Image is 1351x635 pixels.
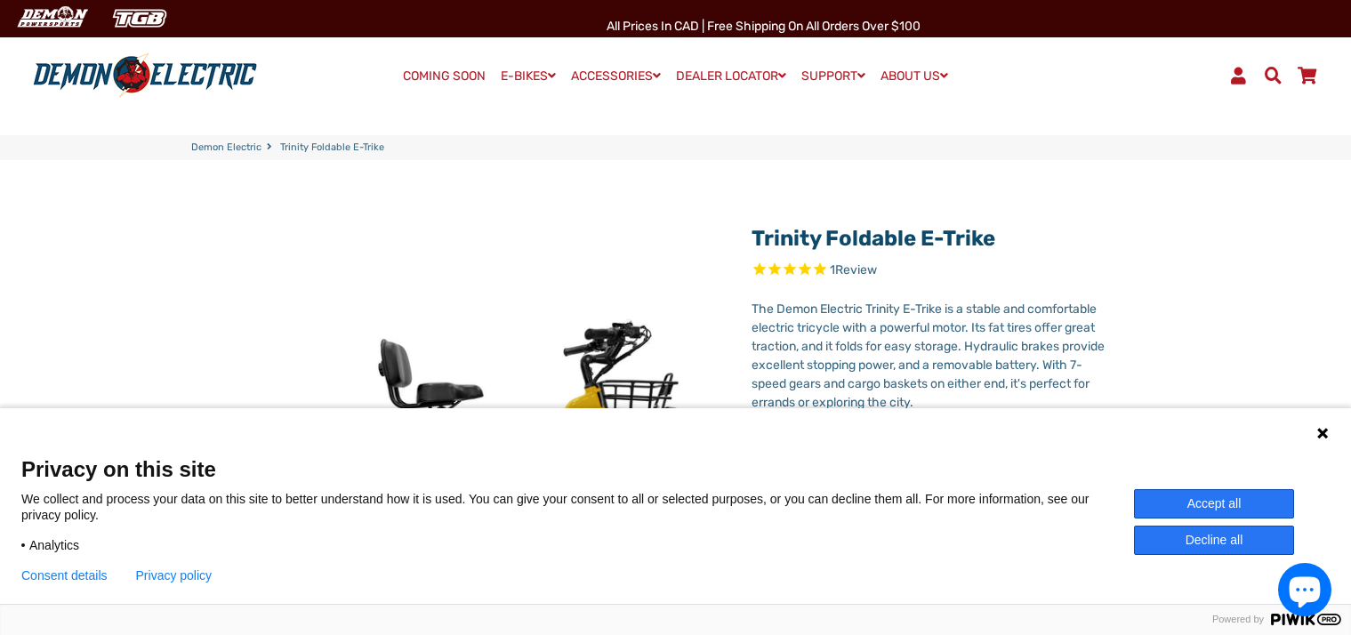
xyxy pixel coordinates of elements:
div: The Demon Electric Trinity E-Trike is a stable and comfortable electric tricycle with a powerful ... [752,300,1106,412]
img: TGB Canada [103,4,176,33]
a: DEALER LOCATOR [670,63,792,89]
a: ACCESSORIES [565,63,667,89]
img: Demon Electric logo [27,52,263,99]
a: COMING SOON [397,64,492,89]
span: 1 reviews [830,262,877,277]
a: ABOUT US [874,63,954,89]
span: Review [835,262,877,277]
span: Rated 5.0 out of 5 stars 1 reviews [752,261,1106,281]
inbox-online-store-chat: Shopify online store chat [1273,563,1337,621]
button: Decline all [1134,526,1294,555]
a: SUPPORT [795,63,872,89]
span: Privacy on this site [21,456,1330,482]
p: We collect and process your data on this site to better understand how it is used. You can give y... [21,491,1134,523]
span: All Prices in CAD | Free shipping on all orders over $100 [607,19,921,34]
a: Trinity Foldable E-Trike [752,226,995,251]
span: Trinity Foldable E-Trike [280,141,384,156]
a: E-BIKES [495,63,562,89]
a: Privacy policy [136,568,213,583]
span: Analytics [29,537,79,553]
img: Demon Electric [9,4,94,33]
button: Accept all [1134,489,1294,518]
span: Powered by [1205,614,1271,625]
button: Consent details [21,568,108,583]
a: Demon Electric [191,141,261,156]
